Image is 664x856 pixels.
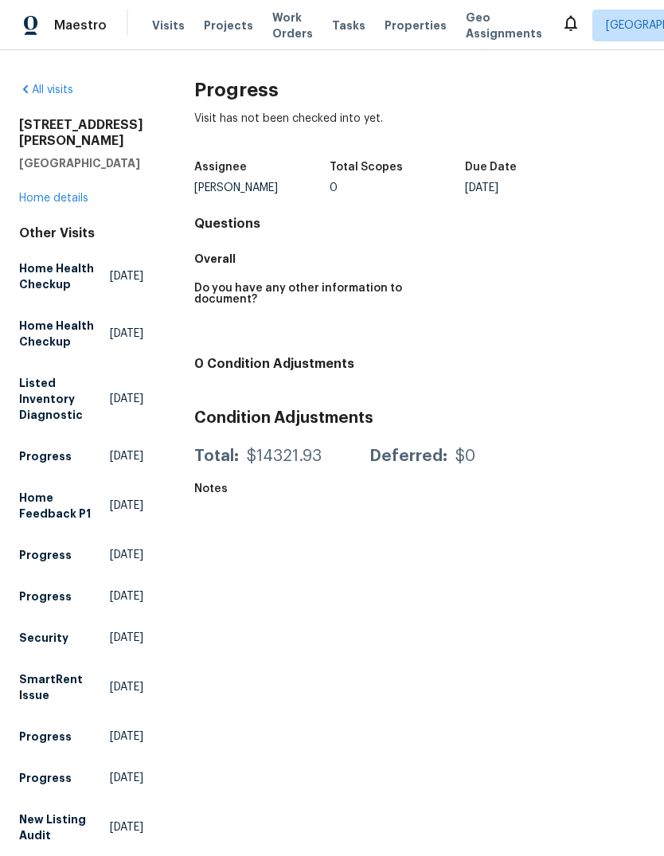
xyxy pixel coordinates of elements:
h5: Home Feedback P1 [19,490,110,522]
span: [DATE] [110,326,143,342]
span: Work Orders [272,10,313,41]
span: Maestro [54,18,107,33]
div: [DATE] [465,182,600,193]
h5: Security [19,630,68,646]
a: Progress[DATE] [19,722,143,751]
span: Properties [385,18,447,33]
h5: Due Date [465,162,517,173]
div: Visit has not been checked into yet. [194,111,645,152]
a: All visits [19,84,73,96]
h4: Questions [194,216,645,232]
h5: Overall [194,251,645,267]
a: Progress[DATE] [19,442,143,471]
h5: Notes [194,483,228,494]
a: Progress[DATE] [19,764,143,792]
span: [DATE] [110,630,143,646]
h5: Total Scopes [330,162,403,173]
div: Other Visits [19,225,143,241]
a: Progress[DATE] [19,582,143,611]
h5: Assignee [194,162,247,173]
div: 0 [330,182,465,193]
h4: 0 Condition Adjustments [194,356,645,372]
span: Geo Assignments [466,10,542,41]
h5: [GEOGRAPHIC_DATA] [19,155,143,171]
a: New Listing Audit[DATE] [19,805,143,850]
a: Home details [19,193,88,204]
h5: Do you have any other information to document? [194,283,407,305]
span: [DATE] [110,498,143,514]
h2: [STREET_ADDRESS][PERSON_NAME] [19,117,143,149]
h2: Progress [194,82,645,98]
a: SmartRent Issue[DATE] [19,665,143,709]
div: $0 [455,448,475,464]
h5: Home Health Checkup [19,318,110,350]
span: [DATE] [110,770,143,786]
h5: Progress [19,448,72,464]
span: [DATE] [110,729,143,745]
span: [DATE] [110,588,143,604]
span: [DATE] [110,391,143,407]
div: $14321.93 [247,448,322,464]
h5: Progress [19,547,72,563]
span: Tasks [332,20,365,31]
a: Progress[DATE] [19,541,143,569]
h5: Progress [19,770,72,786]
div: Deferred: [369,448,447,464]
span: [DATE] [110,819,143,835]
a: Home Health Checkup[DATE] [19,311,143,356]
h5: New Listing Audit [19,811,110,843]
a: Security[DATE] [19,623,143,652]
a: Home Health Checkup[DATE] [19,254,143,299]
span: Visits [152,18,185,33]
h5: Progress [19,729,72,745]
span: [DATE] [110,679,143,695]
h3: Condition Adjustments [194,410,645,426]
a: Home Feedback P1[DATE] [19,483,143,528]
span: Projects [204,18,253,33]
span: [DATE] [110,268,143,284]
h5: Progress [19,588,72,604]
h5: Listed Inventory Diagnostic [19,375,110,423]
div: [PERSON_NAME] [194,182,330,193]
span: [DATE] [110,448,143,464]
span: [DATE] [110,547,143,563]
h5: Home Health Checkup [19,260,110,292]
h5: SmartRent Issue [19,671,110,703]
div: Total: [194,448,239,464]
a: Listed Inventory Diagnostic[DATE] [19,369,143,429]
